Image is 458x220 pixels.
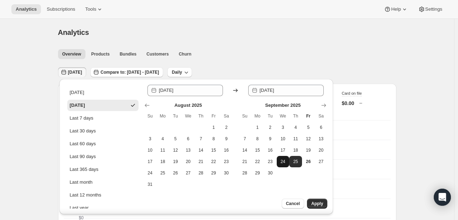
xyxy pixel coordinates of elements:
[277,133,290,145] button: Wednesday September 10 2025
[156,145,169,156] button: Monday August 11 2025
[47,6,75,12] span: Subscriptions
[223,159,230,164] span: 23
[144,110,156,122] th: Sunday
[267,147,274,153] span: 16
[302,145,315,156] button: Friday September 19 2025
[425,6,442,12] span: Settings
[146,136,153,142] span: 3
[315,122,328,133] button: Saturday September 6 2025
[144,156,156,167] button: Sunday August 17 2025
[254,170,261,176] span: 29
[315,145,328,156] button: Saturday September 20 2025
[282,199,304,209] button: Cancel
[391,6,401,12] span: Help
[146,159,153,164] span: 17
[311,201,323,206] span: Apply
[182,156,195,167] button: Wednesday August 20 2025
[172,113,179,119] span: Tu
[169,145,182,156] button: Tuesday August 12 2025
[305,125,312,130] span: 5
[182,110,195,122] th: Wednesday
[267,136,274,142] span: 9
[264,156,277,167] button: Tuesday September 23 2025
[69,192,101,199] div: Last 12 months
[289,145,302,156] button: Thursday September 18 2025
[307,199,327,209] button: Apply
[69,166,98,173] div: Last 365 days
[315,110,328,122] th: Saturday
[251,145,264,156] button: Monday September 15 2025
[58,67,87,77] button: [DATE]
[280,136,287,142] span: 10
[67,87,139,98] button: [DATE]
[380,4,412,14] button: Help
[318,113,325,119] span: Sa
[169,110,182,122] th: Tuesday
[185,113,192,119] span: We
[159,113,166,119] span: Mo
[67,151,139,162] button: Last 90 days
[223,136,230,142] span: 9
[280,113,287,119] span: We
[210,159,217,164] span: 22
[302,156,315,167] button: Today Friday September 26 2025
[69,140,96,147] div: Last 60 days
[210,136,217,142] span: 8
[185,136,192,142] span: 6
[241,170,248,176] span: 28
[292,113,299,119] span: Th
[197,113,204,119] span: Th
[172,170,179,176] span: 26
[264,167,277,179] button: Tuesday September 30 2025
[264,133,277,145] button: Tuesday September 9 2025
[289,122,302,133] button: Thursday September 4 2025
[144,167,156,179] button: Sunday August 24 2025
[146,147,153,153] span: 10
[194,145,207,156] button: Thursday August 14 2025
[223,113,230,119] span: Sa
[251,167,264,179] button: Monday September 29 2025
[67,177,139,188] button: Last month
[302,122,315,133] button: Friday September 5 2025
[91,51,110,57] span: Products
[146,51,169,57] span: Customers
[159,159,166,164] span: 18
[280,147,287,153] span: 17
[169,167,182,179] button: Tuesday August 26 2025
[305,136,312,142] span: 12
[292,159,299,164] span: 25
[58,28,89,36] span: Analytics
[144,133,156,145] button: Sunday August 3 2025
[62,51,81,57] span: Overview
[264,145,277,156] button: Tuesday September 16 2025
[42,4,79,14] button: Subscriptions
[67,125,139,137] button: Last 30 days
[197,159,204,164] span: 21
[289,156,302,167] button: Start of range Thursday September 25 2025
[220,145,233,156] button: Saturday August 16 2025
[69,153,96,160] div: Last 90 days
[267,170,274,176] span: 30
[146,170,153,176] span: 24
[289,110,302,122] th: Thursday
[194,167,207,179] button: Thursday August 28 2025
[142,100,152,110] button: Show previous month, July 2025
[238,156,251,167] button: Sunday September 21 2025
[238,110,251,122] th: Sunday
[68,69,82,75] span: [DATE]
[277,110,290,122] th: Wednesday
[146,113,153,119] span: Su
[146,182,153,187] span: 31
[197,136,204,142] span: 7
[220,133,233,145] button: Saturday August 9 2025
[254,159,261,164] span: 22
[305,113,312,119] span: Fr
[69,179,92,186] div: Last month
[194,156,207,167] button: Thursday August 21 2025
[210,147,217,153] span: 15
[16,6,37,12] span: Analytics
[156,133,169,145] button: Monday August 4 2025
[156,110,169,122] th: Monday
[220,156,233,167] button: Saturday August 23 2025
[238,167,251,179] button: Sunday September 28 2025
